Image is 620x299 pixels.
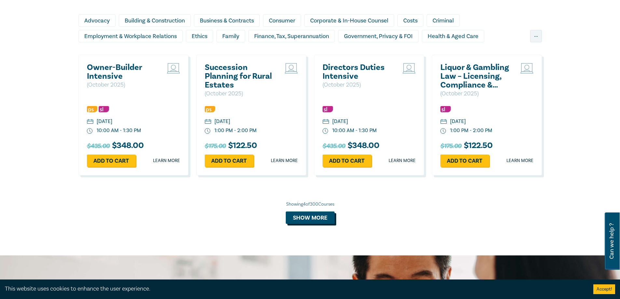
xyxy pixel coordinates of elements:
a: Add to cart [440,155,489,167]
img: Professional Skills [205,106,215,112]
div: [DATE] [214,118,230,125]
img: watch [323,128,328,134]
div: [DATE] [332,118,348,125]
div: Intellectual Property [162,46,227,58]
div: Advocacy [78,14,116,27]
div: Showing 4 of 300 Courses [78,201,542,208]
div: ... [530,30,542,42]
a: Add to cart [205,155,254,167]
a: Liquor & Gambling Law – Licensing, Compliance & Regulations [440,63,510,89]
div: Migration [325,46,361,58]
div: Finance, Tax, Superannuation [248,30,335,42]
img: watch [440,128,446,134]
div: Ethics [186,30,213,42]
p: ( October 2025 ) [440,89,510,98]
p: ( October 2025 ) [87,81,157,89]
h3: $ 348.00 [323,141,379,151]
img: Substantive Law [323,106,333,112]
div: Employment & Workplace Relations [78,30,183,42]
h3: $ 122.50 [440,141,492,151]
img: Professional Skills [87,106,97,112]
h3: $ 348.00 [87,141,144,151]
a: Owner-Builder Intensive [87,63,157,81]
img: Substantive Law [99,106,109,112]
img: watch [205,128,211,134]
a: Add to cart [87,155,136,167]
span: $175.00 [440,141,462,151]
span: $435.00 [323,141,345,151]
div: Consumer [263,14,301,27]
div: Business & Contracts [194,14,260,27]
img: calendar [87,119,93,125]
a: Learn more [506,157,533,164]
span: $175.00 [205,141,226,151]
div: Criminal [427,14,460,27]
span: $435.00 [87,141,110,151]
a: Succession Planning for Rural Estates [205,63,275,89]
div: Litigation & Dispute Resolution [230,46,322,58]
span: Can we help ? [609,216,615,266]
div: Personal Injury & Medico-Legal [365,46,456,58]
p: ( October 2025 ) [323,81,393,89]
div: 10:00 AM - 1:30 PM [97,127,141,134]
div: [DATE] [97,118,112,125]
div: Corporate & In-House Counsel [304,14,394,27]
div: [DATE] [450,118,466,125]
a: Learn more [271,157,298,164]
p: ( October 2025 ) [205,89,275,98]
img: Substantive Law [440,106,451,112]
img: watch [87,128,93,134]
div: Government, Privacy & FOI [338,30,419,42]
div: 1:00 PM - 2:00 PM [214,127,256,134]
img: calendar [440,119,447,125]
div: Building & Construction [119,14,191,27]
button: Show more [286,211,335,224]
a: Directors Duties Intensive [323,63,393,81]
div: This website uses cookies to enhance the user experience. [5,285,584,293]
div: 10:00 AM - 1:30 PM [332,127,377,134]
img: Live Stream [285,63,298,74]
img: calendar [323,119,329,125]
img: Live Stream [403,63,416,74]
h3: $ 122.50 [205,141,257,151]
div: Family [216,30,245,42]
a: Learn more [153,157,180,164]
div: Costs [397,14,423,27]
img: Live Stream [167,63,180,74]
img: Live Stream [520,63,533,74]
img: calendar [205,119,211,125]
button: Accept cookies [593,284,615,294]
div: Health & Aged Care [422,30,484,42]
div: 1:00 PM - 2:00 PM [450,127,492,134]
a: Add to cart [323,155,371,167]
div: Insolvency & Restructuring [78,46,159,58]
a: Learn more [389,157,416,164]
